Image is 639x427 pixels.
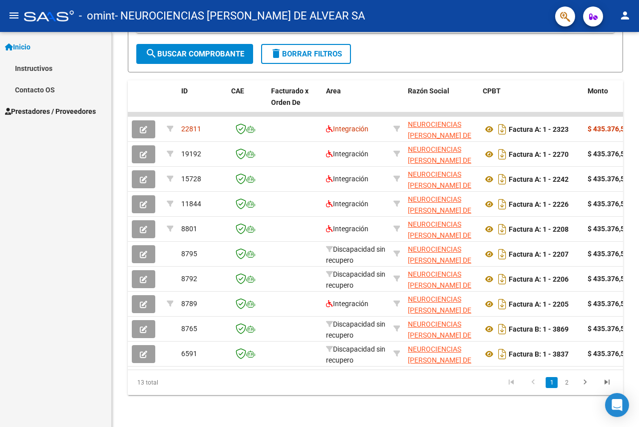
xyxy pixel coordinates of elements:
[496,146,509,162] i: Descargar documento
[181,250,197,258] span: 8795
[408,344,475,365] div: 30716077647
[177,80,227,124] datatable-header-cell: ID
[408,194,475,215] div: 30716077647
[509,275,569,283] strong: Factura A: 1 - 2206
[404,80,479,124] datatable-header-cell: Razón Social
[261,44,351,64] button: Borrar Filtros
[326,345,385,365] span: Discapacidad sin recupero
[181,225,197,233] span: 8801
[598,377,617,388] a: go to last page
[509,325,569,333] strong: Factura B: 1 - 3869
[270,49,342,58] span: Borrar Filtros
[408,295,471,326] span: NEUROCIENCIAS [PERSON_NAME] DE ALVEAR SA
[588,200,629,208] strong: $ 435.376,56
[181,125,201,133] span: 22811
[408,219,475,240] div: 30716077647
[496,221,509,237] i: Descargar documento
[326,87,341,95] span: Area
[502,377,521,388] a: go to first page
[322,80,389,124] datatable-header-cell: Area
[496,171,509,187] i: Descargar documento
[181,175,201,183] span: 15728
[408,270,471,301] span: NEUROCIENCIAS [PERSON_NAME] DE ALVEAR SA
[231,87,244,95] span: CAE
[408,320,471,351] span: NEUROCIENCIAS [PERSON_NAME] DE ALVEAR SA
[408,220,471,251] span: NEUROCIENCIAS [PERSON_NAME] DE ALVEAR SA
[588,350,629,358] strong: $ 435.376,56
[181,325,197,333] span: 8765
[181,275,197,283] span: 8792
[605,393,629,417] div: Open Intercom Messenger
[588,225,629,233] strong: $ 435.376,56
[408,294,475,315] div: 30716077647
[326,200,368,208] span: Integración
[227,80,267,124] datatable-header-cell: CAE
[408,120,471,151] span: NEUROCIENCIAS [PERSON_NAME] DE ALVEAR SA
[270,47,282,59] mat-icon: delete
[524,377,543,388] a: go to previous page
[496,271,509,287] i: Descargar documento
[509,150,569,158] strong: Factura A: 1 - 2270
[267,80,322,124] datatable-header-cell: Facturado x Orden De
[509,350,569,358] strong: Factura B: 1 - 3837
[5,41,30,52] span: Inicio
[326,175,368,183] span: Integración
[546,377,558,388] a: 1
[326,270,385,290] span: Discapacidad sin recupero
[408,170,471,201] span: NEUROCIENCIAS [PERSON_NAME] DE ALVEAR SA
[271,87,309,106] span: Facturado x Orden De
[326,150,368,158] span: Integración
[619,9,631,21] mat-icon: person
[588,275,629,283] strong: $ 435.376,56
[8,9,20,21] mat-icon: menu
[509,225,569,233] strong: Factura A: 1 - 2208
[496,321,509,337] i: Descargar documento
[588,325,629,333] strong: $ 435.376,56
[479,80,584,124] datatable-header-cell: CPBT
[588,87,608,95] span: Monto
[408,169,475,190] div: 30716077647
[588,175,629,183] strong: $ 435.376,56
[408,195,471,226] span: NEUROCIENCIAS [PERSON_NAME] DE ALVEAR SA
[181,350,197,358] span: 6591
[559,374,574,391] li: page 2
[136,44,253,64] button: Buscar Comprobante
[509,175,569,183] strong: Factura A: 1 - 2242
[326,320,385,340] span: Discapacidad sin recupero
[326,300,368,308] span: Integración
[408,345,471,376] span: NEUROCIENCIAS [PERSON_NAME] DE ALVEAR SA
[326,245,385,265] span: Discapacidad sin recupero
[408,269,475,290] div: 30716077647
[496,296,509,312] i: Descargar documento
[496,196,509,212] i: Descargar documento
[588,300,629,308] strong: $ 435.376,56
[181,150,201,158] span: 19192
[145,49,244,58] span: Buscar Comprobante
[509,200,569,208] strong: Factura A: 1 - 2226
[544,374,559,391] li: page 1
[588,250,629,258] strong: $ 435.376,56
[408,244,475,265] div: 30716077647
[79,5,115,27] span: - omint
[181,300,197,308] span: 8789
[509,125,569,133] strong: Factura A: 1 - 2323
[588,125,629,133] strong: $ 435.376,56
[115,5,365,27] span: - NEUROCIENCIAS [PERSON_NAME] DE ALVEAR SA
[509,250,569,258] strong: Factura A: 1 - 2207
[326,225,368,233] span: Integración
[496,246,509,262] i: Descargar documento
[496,121,509,137] i: Descargar documento
[408,319,475,340] div: 30716077647
[408,119,475,140] div: 30716077647
[408,145,471,176] span: NEUROCIENCIAS [PERSON_NAME] DE ALVEAR SA
[483,87,501,95] span: CPBT
[509,300,569,308] strong: Factura A: 1 - 2205
[561,377,573,388] a: 2
[408,87,449,95] span: Razón Social
[326,125,368,133] span: Integración
[576,377,595,388] a: go to next page
[128,370,225,395] div: 13 total
[408,144,475,165] div: 30716077647
[181,200,201,208] span: 11844
[5,106,96,117] span: Prestadores / Proveedores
